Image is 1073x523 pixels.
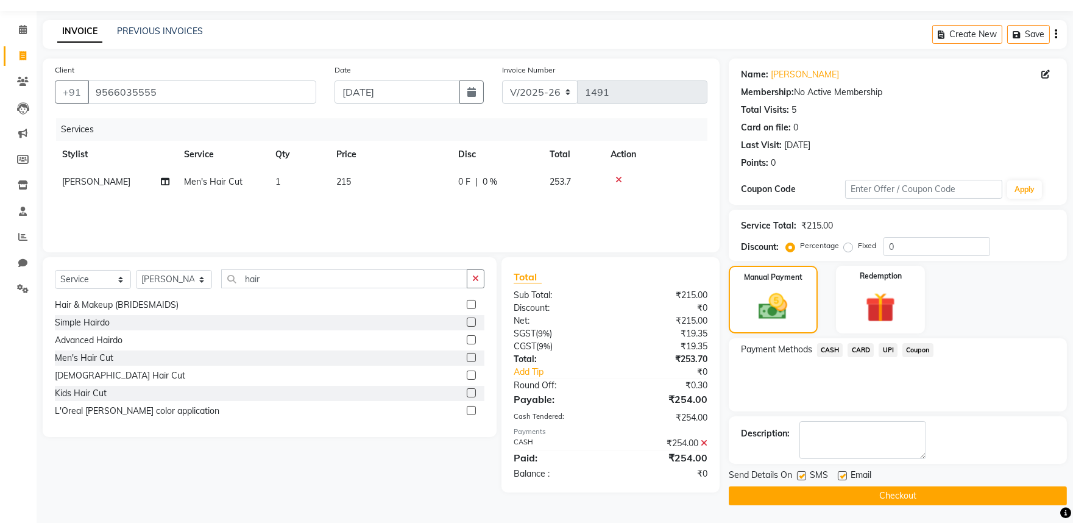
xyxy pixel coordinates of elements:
[611,315,717,327] div: ₹215.00
[57,21,102,43] a: INVOICE
[514,341,536,352] span: CGST
[741,86,794,99] div: Membership:
[611,437,717,450] div: ₹254.00
[858,240,876,251] label: Fixed
[56,118,717,141] div: Services
[221,269,467,288] input: Search or Scan
[932,25,1002,44] button: Create New
[335,65,351,76] label: Date
[741,183,846,196] div: Coupon Code
[603,141,707,168] th: Action
[117,26,203,37] a: PREVIOUS INVOICES
[539,341,550,351] span: 9%
[505,302,611,315] div: Discount:
[505,437,611,450] div: CASH
[55,387,107,400] div: Kids Hair Cut
[505,327,611,340] div: ( )
[475,176,478,188] span: |
[771,68,839,81] a: [PERSON_NAME]
[55,299,179,311] div: Hair & Makeup (BRIDESMAIDS)
[741,139,782,152] div: Last Visit:
[55,334,122,347] div: Advanced Hairdo
[483,176,497,188] span: 0 %
[749,290,796,323] img: _cash.svg
[744,272,802,283] label: Manual Payment
[505,366,628,379] a: Add Tip
[538,329,550,338] span: 9%
[88,80,316,104] input: Search by Name/Mobile/Email/Code
[514,427,707,437] div: Payments
[62,176,130,187] span: [PERSON_NAME]
[611,379,717,392] div: ₹0.30
[550,176,571,187] span: 253.7
[505,353,611,366] div: Total:
[502,65,555,76] label: Invoice Number
[611,302,717,315] div: ₹0
[55,352,113,365] div: Men's Hair Cut
[741,343,812,356] span: Payment Methods
[611,392,717,407] div: ₹254.00
[741,219,796,232] div: Service Total:
[800,240,839,251] label: Percentage
[856,289,905,326] img: _gift.svg
[611,450,717,465] div: ₹254.00
[336,176,351,187] span: 215
[275,176,280,187] span: 1
[611,353,717,366] div: ₹253.70
[514,328,536,339] span: SGST
[55,80,89,104] button: +91
[184,176,243,187] span: Men's Hair Cut
[611,411,717,424] div: ₹254.00
[505,340,611,353] div: ( )
[458,176,470,188] span: 0 F
[505,468,611,480] div: Balance :
[55,65,74,76] label: Client
[741,104,789,116] div: Total Visits:
[902,343,933,357] span: Coupon
[741,241,779,254] div: Discount:
[741,68,768,81] div: Name:
[611,340,717,353] div: ₹19.35
[611,468,717,480] div: ₹0
[505,450,611,465] div: Paid:
[801,219,833,232] div: ₹215.00
[860,271,902,282] label: Redemption
[791,104,796,116] div: 5
[851,469,871,484] span: Email
[729,469,792,484] span: Send Details On
[848,343,874,357] span: CARD
[451,141,542,168] th: Disc
[1007,180,1042,199] button: Apply
[55,405,219,418] div: L'Oreal [PERSON_NAME] color application
[810,469,828,484] span: SMS
[611,289,717,302] div: ₹215.00
[845,180,1002,199] input: Enter Offer / Coupon Code
[771,157,776,169] div: 0
[505,315,611,327] div: Net:
[177,141,268,168] th: Service
[1007,25,1050,44] button: Save
[741,157,768,169] div: Points:
[741,86,1055,99] div: No Active Membership
[741,427,790,440] div: Description:
[729,486,1067,505] button: Checkout
[611,327,717,340] div: ₹19.35
[817,343,843,357] span: CASH
[741,121,791,134] div: Card on file:
[793,121,798,134] div: 0
[784,139,810,152] div: [DATE]
[514,271,542,283] span: Total
[55,316,110,329] div: Simple Hairdo
[55,369,185,382] div: [DEMOGRAPHIC_DATA] Hair Cut
[505,289,611,302] div: Sub Total:
[329,141,451,168] th: Price
[55,141,177,168] th: Stylist
[505,411,611,424] div: Cash Tendered:
[542,141,603,168] th: Total
[505,379,611,392] div: Round Off:
[268,141,329,168] th: Qty
[628,366,717,379] div: ₹0
[879,343,898,357] span: UPI
[505,392,611,407] div: Payable:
